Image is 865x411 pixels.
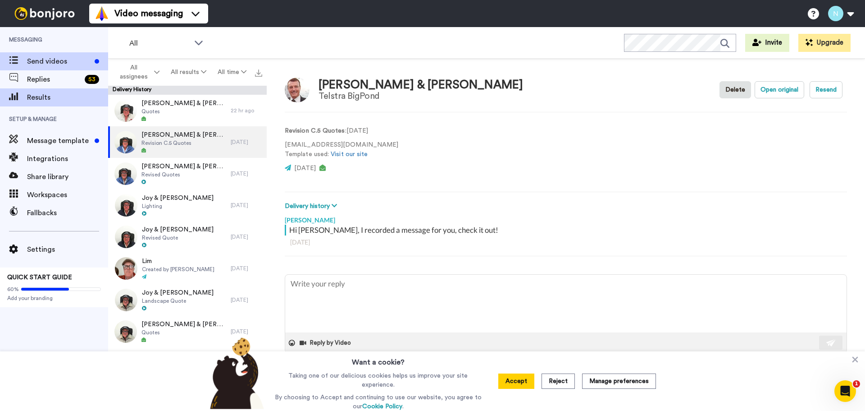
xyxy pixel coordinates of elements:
div: [PERSON_NAME] [285,211,847,225]
div: [DATE] [231,265,262,272]
iframe: Intercom live chat [834,380,856,402]
div: Hi [PERSON_NAME], I recorded a message for you, check it out! [289,225,845,236]
a: Joy & [PERSON_NAME]Revised Quote[DATE] [108,221,267,253]
button: Reply by Video [299,336,354,350]
span: QUICK START GUIDE [7,274,72,281]
h3: Want a cookie? [352,351,405,368]
button: Manage preferences [582,374,656,389]
button: All assignees [110,60,165,85]
span: Joy & [PERSON_NAME] [142,288,214,297]
span: Fallbacks [27,208,108,218]
button: All results [165,64,212,80]
img: d4ec239c-2669-4398-9adc-6ef6f3424029-thumb.jpg [114,320,137,343]
strong: Revision C.5 Quotes [285,128,345,134]
span: [PERSON_NAME] & [PERSON_NAME] [141,99,226,108]
span: [PERSON_NAME] & [PERSON_NAME] [141,320,226,329]
a: [PERSON_NAME] & [PERSON_NAME]Revised Quotes[DATE] [108,158,267,189]
button: Accept [498,374,534,389]
span: Add your branding [7,295,101,302]
span: [PERSON_NAME] & [PERSON_NAME] [141,130,226,139]
img: 3f32d272-4678-4c31-9469-b8c396ef0841-thumb.jpg [114,99,137,122]
img: 1812f83b-4ad1-4f03-b7f7-f8cabbc7058f-thumb.jpg [115,289,137,311]
span: Settings [27,244,108,255]
img: vm-color.svg [95,6,109,21]
img: bear-with-cookie.png [202,337,269,409]
span: Send videos [27,56,91,67]
img: bj-logo-header-white.svg [11,7,78,20]
a: Visit our site [331,151,368,157]
div: 22 hr ago [231,107,262,114]
img: abb9c05c-089c-4013-941c-6201b9ec68ab-thumb.jpg [114,162,137,185]
button: Open original [755,81,804,98]
div: [DATE] [231,296,262,304]
div: [PERSON_NAME] & [PERSON_NAME] [319,79,523,92]
span: Revision C.5 Quotes [141,139,226,147]
button: Upgrade [798,34,851,52]
button: Reject [542,374,575,389]
span: Lighting [142,203,214,210]
img: Image of Ian & Kelly [285,78,310,102]
a: [PERSON_NAME] & [PERSON_NAME]Quotes22 hr ago [108,95,267,126]
div: 53 [85,75,99,84]
span: Share library [27,171,108,182]
a: [PERSON_NAME] & [PERSON_NAME]Revision C.5 Quotes[DATE] [108,126,267,158]
span: 1 [853,380,860,388]
button: Invite [745,34,789,52]
img: export.svg [255,69,262,77]
div: Delivery History [108,86,267,95]
span: Revised Quotes [141,171,226,178]
span: Replies [27,74,81,85]
button: Resend [810,81,842,98]
p: Taking one of our delicious cookies helps us improve your site experience. [273,371,484,389]
div: [DATE] [231,202,262,209]
span: [PERSON_NAME] & [PERSON_NAME] [141,162,226,171]
button: All time [212,64,252,80]
span: Revised Quote [142,234,214,241]
img: 928d5082-310b-488f-b8c7-33e4bca04405-thumb.jpg [114,131,137,153]
span: Lim [142,257,214,266]
img: send-white.svg [826,339,836,346]
span: Workspaces [27,189,108,200]
div: [DATE] [231,170,262,177]
div: [DATE] [231,139,262,146]
p: [EMAIL_ADDRESS][DOMAIN_NAME] Template used: [285,140,398,159]
span: Message template [27,135,91,146]
p: : [DATE] [285,126,398,136]
button: Export all results that match these filters now. [252,65,265,79]
span: Quotes [141,108,226,115]
span: Created by [PERSON_NAME] [142,266,214,273]
img: 7ad16ad2-c505-462f-9c6d-4470d29f5893-thumb.jpg [115,194,137,217]
button: Delivery history [285,201,340,211]
img: f4469e72-d167-4126-843c-026b81dc34ad-thumb.jpg [115,226,137,248]
div: [DATE] [231,328,262,335]
div: Telstra BigPond [319,91,523,101]
span: Joy & [PERSON_NAME] [142,194,214,203]
a: Joy & [PERSON_NAME]Lighting[DATE] [108,189,267,221]
a: LimCreated by [PERSON_NAME][DATE] [108,253,267,284]
a: [PERSON_NAME] & [PERSON_NAME]Quotes[DATE] [108,316,267,347]
span: Video messaging [114,7,183,20]
a: [PERSON_NAME]Next Stage[DATE] [108,347,267,379]
p: By choosing to Accept and continuing to use our website, you agree to our . [273,393,484,411]
span: Results [27,92,108,103]
span: [DATE] [294,165,316,171]
span: Integrations [27,153,108,164]
a: Joy & [PERSON_NAME]Landscape Quote[DATE] [108,284,267,316]
button: Delete [719,81,751,98]
div: [DATE] [231,233,262,240]
span: Quotes [141,329,226,336]
span: All assignees [116,63,152,81]
img: 1a481577-5d7b-4abd-86e1-8a8b2cebd4ab-thumb.jpg [115,257,137,280]
span: 60% [7,286,19,293]
span: Landscape Quote [142,297,214,305]
div: [DATE] [290,238,842,247]
span: Joy & [PERSON_NAME] [142,225,214,234]
span: All [129,38,190,49]
a: Cookie Policy [362,403,402,410]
